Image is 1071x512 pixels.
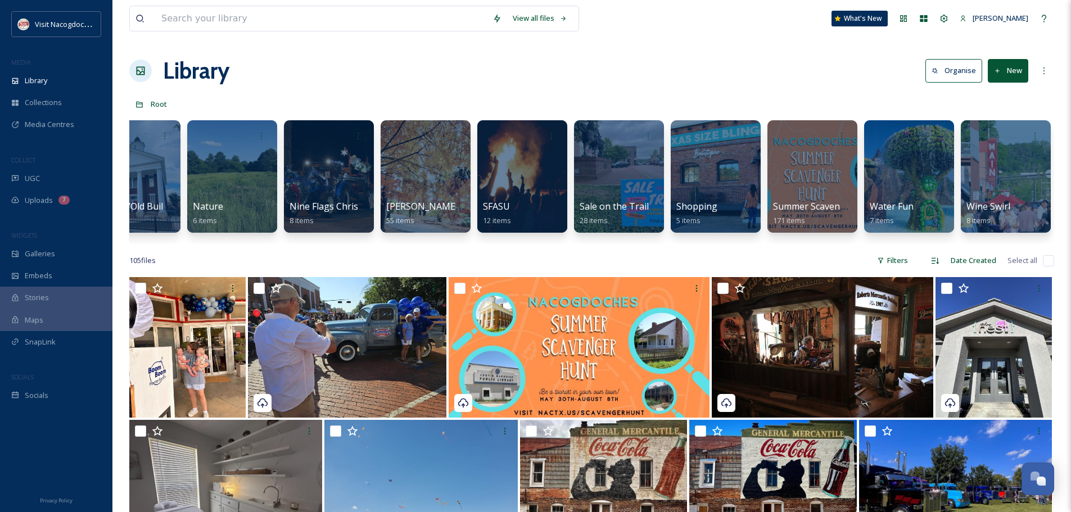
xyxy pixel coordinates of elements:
[156,6,487,31] input: Search your library
[449,277,710,418] img: 494535241_1252787750182973_2579586294914281421_n (1).jpg
[25,173,40,184] span: UGC
[129,277,246,418] img: ext_1749924619.458447_sarahl0901@gmail.com-Tezza-4076.jpeg
[18,19,29,30] img: images%20%281%29.jpeg
[11,156,35,164] span: COLLECT
[11,58,31,66] span: MEDIA
[507,7,573,29] a: View all files
[832,11,888,26] a: What's New
[25,248,55,259] span: Galleries
[580,200,649,212] span: Sale on the Trail
[25,97,62,108] span: Collections
[290,200,433,212] span: Nine Flags Christmas Parade 2023
[25,390,48,401] span: Socials
[483,201,511,225] a: SFASU12 items
[386,200,521,212] span: [PERSON_NAME] Azalea Garden
[973,13,1028,23] span: [PERSON_NAME]
[163,54,229,88] a: Library
[676,215,701,225] span: 5 items
[712,277,933,418] img: String Shop_interior w Steve Hartz_Mike Wiggins.JPG
[290,201,433,225] a: Nine Flags Christmas Parade 20238 items
[1007,255,1037,266] span: Select all
[580,215,608,225] span: 28 items
[25,337,56,347] span: SnapLink
[193,201,223,225] a: Nature6 items
[40,493,73,506] a: Privacy Policy
[870,215,894,225] span: 7 items
[925,59,982,82] button: Organise
[25,292,49,303] span: Stories
[870,201,914,225] a: Water Fun7 items
[35,19,97,29] span: Visit Nacogdoches
[870,200,914,212] span: Water Fun
[386,215,414,225] span: 55 items
[193,215,217,225] span: 6 items
[483,215,511,225] span: 12 items
[25,119,74,130] span: Media Centres
[96,200,186,212] span: History/Old Buildings
[966,200,1010,212] span: Wine Swirl
[248,277,446,418] img: 20240608_092136.jpg
[988,59,1028,82] button: New
[129,255,156,266] span: 105 file s
[25,75,47,86] span: Library
[580,201,649,225] a: Sale on the Trail28 items
[25,195,53,206] span: Uploads
[386,201,521,225] a: [PERSON_NAME] Azalea Garden55 items
[676,201,717,225] a: Shopping5 items
[40,497,73,504] span: Privacy Policy
[290,215,314,225] span: 8 items
[193,200,223,212] span: Nature
[151,97,167,111] a: Root
[58,196,70,205] div: 7
[483,200,510,212] span: SFASU
[11,373,34,381] span: SOCIALS
[25,270,52,281] span: Embeds
[966,215,991,225] span: 8 items
[151,99,167,109] span: Root
[773,215,805,225] span: 171 items
[925,59,988,82] a: Organise
[936,277,1052,418] img: IMG_1706.jpg
[945,250,1002,271] div: Date Created
[96,201,186,225] a: History/Old Buildings
[966,201,1010,225] a: Wine Swirl8 items
[1022,463,1054,495] button: Open Chat
[773,200,951,212] span: Summer Scavenger [PERSON_NAME] 2025
[676,200,717,212] span: Shopping
[954,7,1034,29] a: [PERSON_NAME]
[871,250,914,271] div: Filters
[25,315,43,325] span: Maps
[11,231,37,239] span: WIDGETS
[773,201,951,225] a: Summer Scavenger [PERSON_NAME] 2025171 items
